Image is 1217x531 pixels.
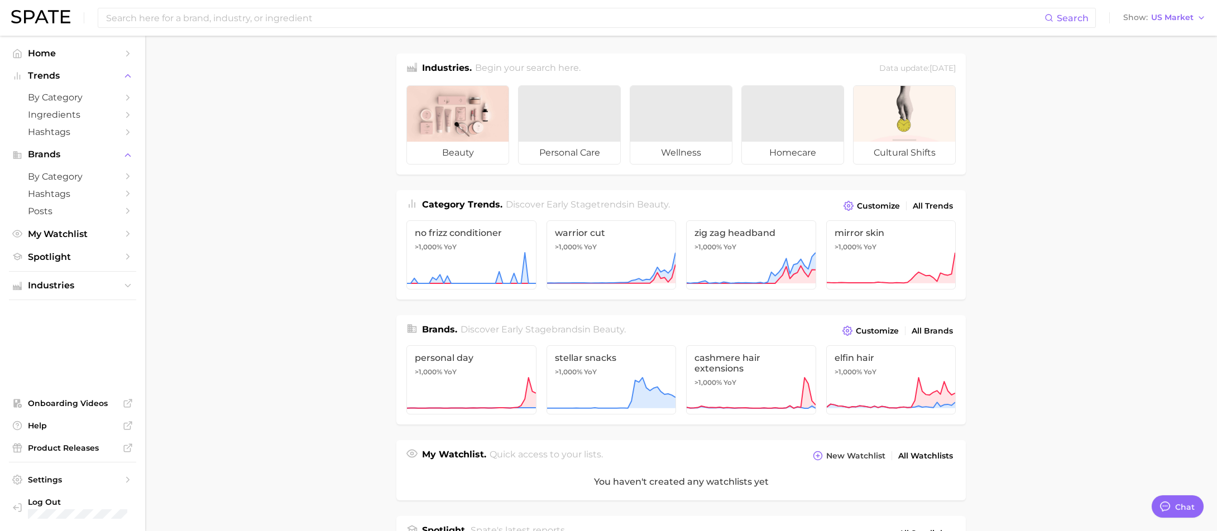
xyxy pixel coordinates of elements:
span: >1,000% [694,243,722,251]
span: Spotlight [28,252,117,262]
span: Help [28,421,117,431]
span: All Brands [912,326,953,336]
span: Trends [28,71,117,81]
span: >1,000% [835,243,862,251]
a: cultural shifts [853,85,956,165]
a: All Watchlists [895,448,956,464]
a: Posts [9,202,136,220]
span: YoY [584,368,597,376]
span: >1,000% [694,378,722,387]
span: YoY [444,368,457,376]
span: beauty [593,324,624,335]
a: Settings [9,471,136,488]
span: YoY [864,243,876,252]
span: Discover Early Stage brands in . [461,324,626,335]
span: My Watchlist [28,229,117,239]
a: homecare [741,85,844,165]
button: Trends [9,67,136,84]
a: warrior cut>1,000% YoY [547,220,677,289]
span: YoY [724,378,736,387]
span: Show [1123,15,1148,21]
a: Log out. Currently logged in with e-mail andrew.miller@basf.com. [9,494,136,523]
span: Product Releases [28,443,117,453]
input: Search here for a brand, industry, or ingredient [105,8,1044,27]
span: >1,000% [835,368,862,376]
h2: Quick access to your lists. [490,448,603,464]
span: YoY [584,243,597,252]
span: Ingredients [28,109,117,120]
a: elfin hair>1,000% YoY [826,345,956,414]
a: All Trends [910,199,956,214]
button: Brands [9,146,136,163]
span: Settings [28,475,117,485]
span: Discover Early Stage trends in . [506,199,670,210]
a: beauty [406,85,509,165]
span: Customize [857,201,900,211]
div: Data update: [DATE] [879,61,956,76]
span: beauty [407,142,509,164]
a: wellness [630,85,732,165]
span: Brands [28,149,117,160]
span: Industries [28,281,117,291]
span: personal day [415,353,528,363]
button: Industries [9,277,136,294]
a: zig zag headband>1,000% YoY [686,220,816,289]
span: Home [28,48,117,59]
span: US Market [1151,15,1194,21]
a: My Watchlist [9,225,136,243]
span: zig zag headband [694,228,808,238]
span: >1,000% [415,243,442,251]
span: cashmere hair extensions [694,353,808,374]
span: All Watchlists [898,451,953,461]
span: personal care [519,142,620,164]
span: All Trends [913,201,953,211]
h1: My Watchlist. [422,448,486,464]
span: YoY [864,368,876,376]
button: Customize [840,323,902,339]
a: mirror skin>1,000% YoY [826,220,956,289]
span: no frizz conditioner [415,228,528,238]
a: stellar snacks>1,000% YoY [547,345,677,414]
a: personal day>1,000% YoY [406,345,536,414]
a: by Category [9,168,136,185]
span: Hashtags [28,127,117,137]
a: Help [9,417,136,434]
span: YoY [724,243,736,252]
span: Customize [856,326,899,336]
a: Onboarding Videos [9,395,136,412]
span: cultural shifts [854,142,955,164]
span: >1,000% [555,243,582,251]
a: Home [9,45,136,62]
a: personal care [518,85,621,165]
a: All Brands [909,324,956,339]
span: warrior cut [555,228,668,238]
span: by Category [28,92,117,103]
a: Hashtags [9,123,136,141]
div: You haven't created any watchlists yet [396,464,966,500]
span: Log Out [28,497,127,507]
a: Hashtags [9,185,136,202]
span: homecare [742,142,844,164]
span: Brands . [422,324,457,335]
span: Onboarding Videos [28,398,117,408]
span: mirror skin [835,228,948,238]
span: >1,000% [415,368,442,376]
h2: Begin your search here. [475,61,581,76]
button: Customize [841,198,903,214]
button: ShowUS Market [1120,11,1209,25]
span: Posts [28,206,117,216]
a: no frizz conditioner>1,000% YoY [406,220,536,289]
span: by Category [28,171,117,182]
a: Ingredients [9,106,136,123]
span: beauty [637,199,668,210]
a: by Category [9,89,136,106]
span: Category Trends . [422,199,502,210]
a: cashmere hair extensions>1,000% YoY [686,345,816,414]
h1: Industries. [422,61,472,76]
span: Hashtags [28,189,117,199]
span: stellar snacks [555,353,668,363]
img: SPATE [11,10,70,23]
span: New Watchlist [826,451,885,461]
button: New Watchlist [810,448,888,464]
span: YoY [444,243,457,252]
